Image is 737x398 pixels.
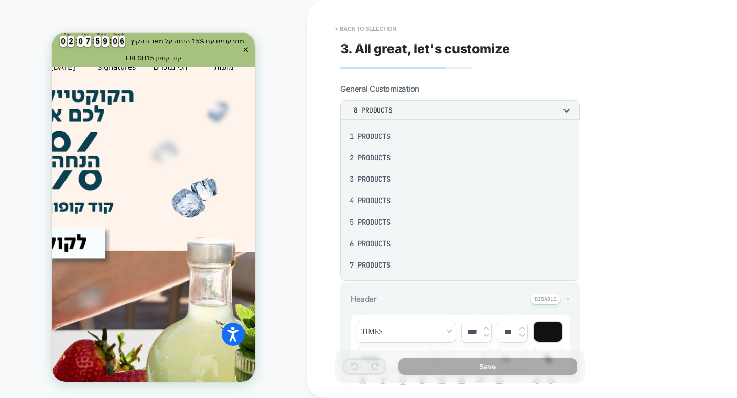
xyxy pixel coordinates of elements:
[25,9,32,14] div: 0
[78,3,192,14] span: מתרעננים עם 15% הנחה על מארזי הקיץ
[15,4,22,9] div: 2
[344,211,575,233] div: 5 Products
[59,9,66,14] div: 0
[8,4,14,9] div: 0
[42,9,49,14] div: 5
[344,125,575,147] div: 1 Products
[344,147,575,168] div: 2 Products
[344,233,575,254] div: 6 Products
[74,20,129,31] span: קוד קופון FRESH15
[344,276,575,297] div: 8 Products
[32,9,39,14] div: 7
[344,190,575,211] div: 4 Products
[32,4,39,9] div: 7
[25,4,32,9] div: 0
[42,4,49,9] div: 5
[67,4,73,9] div: 6
[59,4,66,9] div: 0
[15,9,22,14] div: 2
[8,9,14,14] div: 0
[50,9,56,14] div: 9
[330,20,401,37] button: < Back to selection
[344,168,575,190] div: 3 Products
[344,254,575,276] div: 7 Products
[162,24,181,45] a: מתנות
[189,13,198,21] a: Close
[50,4,56,9] div: 9
[398,358,577,375] button: Save
[46,24,84,45] a: Signatures
[101,24,136,45] a: הכי נמכרים
[67,9,73,14] div: 6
